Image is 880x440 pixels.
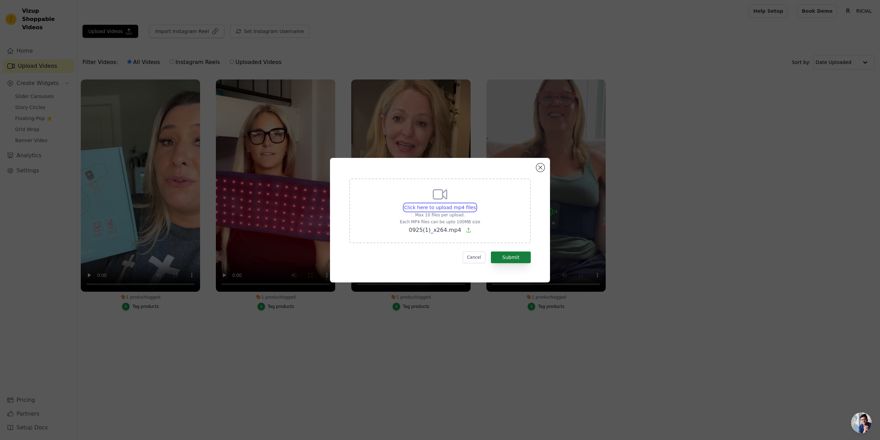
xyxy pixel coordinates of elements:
button: Submit [491,251,531,263]
p: Each MP4 files can be upto 100MB size [400,219,480,225]
span: 0925(1)_x264.mp4 [409,227,461,233]
p: Max 10 files per upload. [400,212,480,218]
button: Cancel [463,251,486,263]
span: Click here to upload mp4 files [404,205,476,210]
div: Open chat [851,412,872,433]
button: Close modal [536,163,544,172]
